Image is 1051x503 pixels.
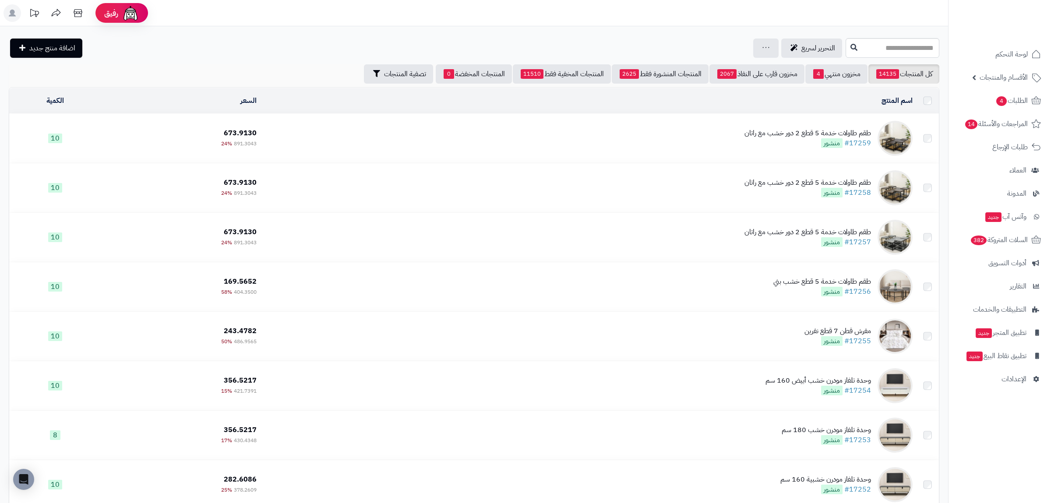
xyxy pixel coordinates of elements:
a: الكمية [46,95,64,106]
a: المنتجات المخفضة0 [436,64,512,84]
span: التحرير لسريع [801,43,835,53]
img: طقم طاولات خدمة 5 قطع 2 دور خشب مع راتان [878,220,913,255]
a: تحديثات المنصة [23,4,45,24]
div: Open Intercom Messenger [13,469,34,490]
span: 243.4782 [224,326,257,336]
span: اضافة منتج جديد [29,43,75,53]
span: المدونة [1007,187,1026,200]
a: #17256 [844,286,871,297]
span: 404.3500 [234,288,257,296]
img: مفرش قطن 7 قطع نفرين [878,319,913,354]
a: #17254 [844,385,871,396]
div: مفرش قطن 7 قطع نفرين [804,326,871,336]
span: لوحة التحكم [995,48,1028,60]
span: 11510 [521,69,543,79]
button: تصفية المنتجات [364,64,433,84]
div: طقم طاولات خدمة 5 قطع خشب بني [773,277,871,287]
span: 17% [221,436,232,444]
span: 891.3043 [234,140,257,148]
span: 10 [48,282,62,292]
a: المنتجات المنشورة فقط2625 [612,64,709,84]
span: رفيق [104,8,118,18]
span: 891.3043 [234,189,257,197]
span: 15% [221,387,232,395]
span: وآتس آب [984,211,1026,223]
span: السلات المتروكة [970,234,1028,246]
span: 382 [971,236,987,245]
span: 24% [221,140,232,148]
a: المنتجات المخفية فقط11510 [513,64,611,84]
span: 891.3043 [234,239,257,246]
a: العملاء [954,160,1046,181]
span: جديد [966,352,983,361]
a: #17257 [844,237,871,247]
a: التطبيقات والخدمات [954,299,1046,320]
a: #17259 [844,138,871,148]
a: #17253 [844,435,871,445]
span: 8 [50,430,60,440]
span: 4 [813,69,824,79]
img: وحدة تلفاز مودرن خشبية 160 سم [878,467,913,502]
span: 673.9130 [224,177,257,188]
span: منشور [821,287,843,296]
a: #17252 [844,484,871,495]
span: 2625 [620,69,639,79]
span: 673.9130 [224,128,257,138]
span: تصفية المنتجات [384,69,426,79]
a: طلبات الإرجاع [954,137,1046,158]
span: التطبيقات والخدمات [973,303,1026,316]
a: #17258 [844,187,871,198]
a: تطبيق المتجرجديد [954,322,1046,343]
span: 421.7391 [234,387,257,395]
span: 10 [48,232,62,242]
span: 356.5217 [224,375,257,386]
a: التقارير [954,276,1046,297]
span: 10 [48,381,62,390]
span: جديد [985,212,1002,222]
a: كل المنتجات14135 [868,64,939,84]
a: اضافة منتج جديد [10,39,82,58]
span: 10 [48,183,62,193]
a: #17255 [844,336,871,346]
span: 10 [48,134,62,143]
div: وحدة تلفاز مودرن خشب أبيض 160 سم [765,376,871,386]
a: اسم المنتج [882,95,913,106]
a: السعر [240,95,257,106]
span: الإعدادات [1002,373,1026,385]
span: 673.9130 [224,227,257,237]
div: طقم طاولات خدمة 5 قطع 2 دور خشب مع راتان [744,128,871,138]
img: طقم طاولات خدمة 5 قطع 2 دور خشب مع راتان [878,121,913,156]
span: 24% [221,189,232,197]
div: وحدة تلفاز مودرن خشب 180 سم [782,425,871,435]
span: الطلبات [995,95,1028,107]
a: التحرير لسريع [781,39,842,58]
span: 25% [221,486,232,494]
span: المراجعات والأسئلة [964,118,1028,130]
div: طقم طاولات خدمة 5 قطع 2 دور خشب مع راتان [744,227,871,237]
a: وآتس آبجديد [954,206,1046,227]
span: 10 [48,480,62,489]
span: منشور [821,188,843,197]
a: المراجعات والأسئلة14 [954,113,1046,134]
div: وحدة تلفاز مودرن خشبية 160 سم [780,475,871,485]
span: منشور [821,138,843,148]
img: وحدة تلفاز مودرن خشب 180 سم [878,418,913,453]
span: تطبيق نقاط البيع [966,350,1026,362]
a: الطلبات4 [954,90,1046,111]
span: 24% [221,239,232,246]
span: العملاء [1009,164,1026,176]
div: طقم طاولات خدمة 5 قطع 2 دور خشب مع راتان [744,178,871,188]
a: مخزون منتهي4 [805,64,868,84]
span: 486.9565 [234,338,257,345]
span: 58% [221,288,232,296]
span: منشور [821,386,843,395]
span: 14135 [876,69,899,79]
span: منشور [821,237,843,247]
span: الأقسام والمنتجات [980,71,1028,84]
a: السلات المتروكة382 [954,229,1046,250]
img: طقم طاولات خدمة 5 قطع 2 دور خشب مع راتان [878,170,913,205]
span: 282.6086 [224,474,257,485]
span: 169.5652 [224,276,257,287]
span: 14 [965,120,977,129]
a: المدونة [954,183,1046,204]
